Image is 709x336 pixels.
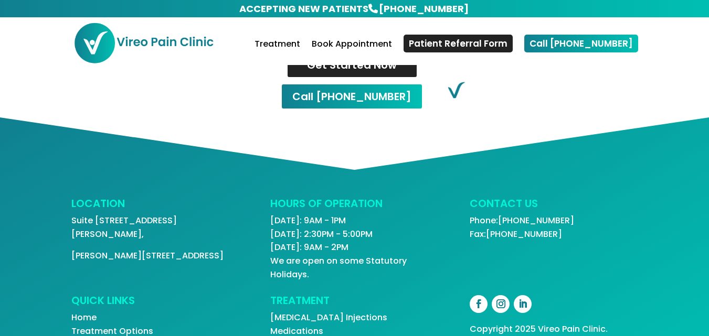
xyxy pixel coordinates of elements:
[270,214,438,281] p: [DATE]: 9AM - 1PM [DATE]: 2:30PM - 5:00PM [DATE]: 9AM - 2PM We are open on some Statutory Holidays.
[73,22,214,64] img: Vireo Pain Clinic
[71,214,177,240] a: Suite [STREET_ADDRESS][PERSON_NAME],
[470,198,638,214] h3: CONTACT US
[486,228,562,240] a: [PHONE_NUMBER]
[71,198,239,214] h3: LOCATION
[287,52,418,78] a: Get Started Now
[281,83,423,110] a: Call [PHONE_NUMBER]
[498,214,574,226] a: [PHONE_NUMBER]
[255,40,300,65] a: Treatment
[404,35,513,52] a: Patient Referral Form
[514,295,532,313] a: Follow on LinkedIn
[312,40,392,65] a: Book Appointment
[470,214,638,241] p: Phone: Fax:
[71,250,224,262] a: [PERSON_NAME][STREET_ADDRESS]
[524,35,638,52] a: Call [PHONE_NUMBER]
[270,295,438,311] h3: TREATMENT
[71,295,239,311] h3: QUICK LINKS
[270,311,387,323] a: [MEDICAL_DATA] Injections
[71,311,97,323] a: Home
[270,198,438,214] h3: HOURS OF OPERATION
[378,1,470,16] a: [PHONE_NUMBER]
[492,295,510,313] a: Follow on Instagram
[470,295,488,313] a: Follow on Facebook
